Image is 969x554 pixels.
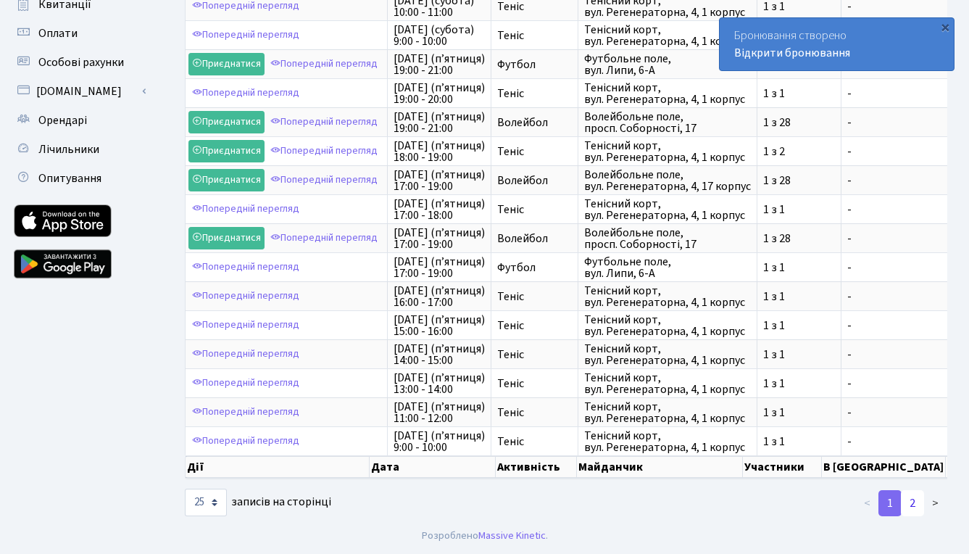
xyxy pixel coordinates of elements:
span: [DATE] (п’ятниця) 19:00 - 21:00 [394,53,485,76]
span: Теніс [497,378,572,389]
span: Тенісний корт, вул. Регенераторна, 4, 1 корпус [584,140,751,163]
span: [DATE] (п’ятниця) 17:00 - 19:00 [394,227,485,250]
span: 1 з 1 [763,262,835,273]
span: Лічильники [38,141,99,157]
span: Теніс [497,407,572,418]
a: > [923,490,947,516]
th: Участники [743,456,822,478]
a: Приєднатися [188,111,265,133]
a: Попередній перегляд [188,198,303,220]
a: Попередній перегляд [267,111,381,133]
span: Волейбол [497,117,572,128]
span: Теніс [497,291,572,302]
span: Волейбол [497,175,572,186]
span: 1 з 1 [763,436,835,447]
span: Тенісний корт, вул. Регенераторна, 4, 1 корпус [584,314,751,337]
span: [DATE] (п’ятниця) 17:00 - 19:00 [394,256,485,279]
span: 1 з 1 [763,88,835,99]
a: Попередній перегляд [188,314,303,336]
a: Попередній перегляд [267,53,381,75]
span: 1 з 1 [763,1,835,12]
span: Тенісний корт, вул. Регенераторна, 4, 1 корпус [584,372,751,395]
th: Активність [496,456,577,478]
div: Розроблено . [422,528,548,544]
span: Футбольне поле, вул. Липи, 6-А [584,256,751,279]
a: 1 [878,490,902,516]
span: Теніс [497,204,572,215]
span: 1 з 28 [763,175,835,186]
span: 1 з 1 [763,378,835,389]
a: Опитування [7,164,152,193]
a: Оплати [7,19,152,48]
a: Приєднатися [188,140,265,162]
span: 1 з 1 [763,291,835,302]
div: Бронювання створено [720,18,954,70]
a: Попередній перегляд [188,343,303,365]
th: В [GEOGRAPHIC_DATA] [822,456,946,478]
span: [DATE] (п’ятниця) 19:00 - 20:00 [394,82,485,105]
th: Дії [186,456,370,478]
a: Попередній перегляд [188,82,303,104]
label: записів на сторінці [185,489,331,516]
span: Теніс [497,349,572,360]
span: Тенісний корт, вул. Регенераторна, 4, 1 корпус [584,430,751,453]
span: Волейбол [497,233,572,244]
span: Тенісний корт, вул. Регенераторна, 4, 1 корпус [584,24,751,47]
span: Теніс [497,320,572,331]
a: Попередній перегляд [267,169,381,191]
a: Приєднатися [188,227,265,249]
span: 1 з 1 [763,407,835,418]
span: Тенісний корт, вул. Регенераторна, 4, 1 корпус [584,82,751,105]
a: Попередній перегляд [188,256,303,278]
span: Теніс [497,146,572,157]
a: Лічильники [7,135,152,164]
span: [DATE] (п’ятниця) 9:00 - 10:00 [394,430,485,453]
span: Тенісний корт, вул. Регенераторна, 4, 1 корпус [584,343,751,366]
span: Волейбольне поле, вул. Регенераторна, 4, 17 корпус [584,169,751,192]
span: Волейбольне поле, просп. Соборності, 17 [584,227,751,250]
a: 2 [901,490,924,516]
span: Опитування [38,170,101,186]
span: Теніс [497,88,572,99]
a: Попередній перегляд [267,140,381,162]
span: Теніс [497,436,572,447]
span: [DATE] (п’ятниця) 19:00 - 21:00 [394,111,485,134]
span: Футбольне поле, вул. Липи, 6-А [584,53,751,76]
span: Орендарі [38,112,87,128]
span: 1 з 1 [763,349,835,360]
select: записів на сторінці [185,489,227,516]
span: 1 з 2 [763,146,835,157]
a: Попередній перегляд [188,285,303,307]
a: Massive Kinetic [478,528,546,543]
th: Майданчик [577,456,743,478]
span: Теніс [497,1,572,12]
span: Особові рахунки [38,54,124,70]
span: Футбол [497,262,572,273]
a: Попередній перегляд [188,401,303,423]
span: [DATE] (п’ятниця) 13:00 - 14:00 [394,372,485,395]
span: [DATE] (п’ятниця) 15:00 - 16:00 [394,314,485,337]
a: Відкрити бронювання [734,45,850,61]
span: 1 з 28 [763,233,835,244]
span: Тенісний корт, вул. Регенераторна, 4, 1 корпус [584,198,751,221]
a: Орендарі [7,106,152,135]
span: 1 з 1 [763,204,835,215]
span: 1 з 28 [763,117,835,128]
a: Приєднатися [188,53,265,75]
a: Особові рахунки [7,48,152,77]
span: [DATE] (п’ятниця) 11:00 - 12:00 [394,401,485,424]
span: Оплати [38,25,78,41]
a: Попередній перегляд [188,372,303,394]
a: Попередній перегляд [188,430,303,452]
span: [DATE] (п’ятниця) 17:00 - 18:00 [394,198,485,221]
span: [DATE] (п’ятниця) 18:00 - 19:00 [394,140,485,163]
a: Попередній перегляд [267,227,381,249]
span: Тенісний корт, вул. Регенераторна, 4, 1 корпус [584,401,751,424]
span: Тенісний корт, вул. Регенераторна, 4, 1 корпус [584,285,751,308]
span: [DATE] (п’ятниця) 14:00 - 15:00 [394,343,485,366]
span: [DATE] (субота) 9:00 - 10:00 [394,24,485,47]
span: [DATE] (п’ятниця) 16:00 - 17:00 [394,285,485,308]
div: × [938,20,952,34]
a: Попередній перегляд [188,24,303,46]
span: 1 з 1 [763,320,835,331]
